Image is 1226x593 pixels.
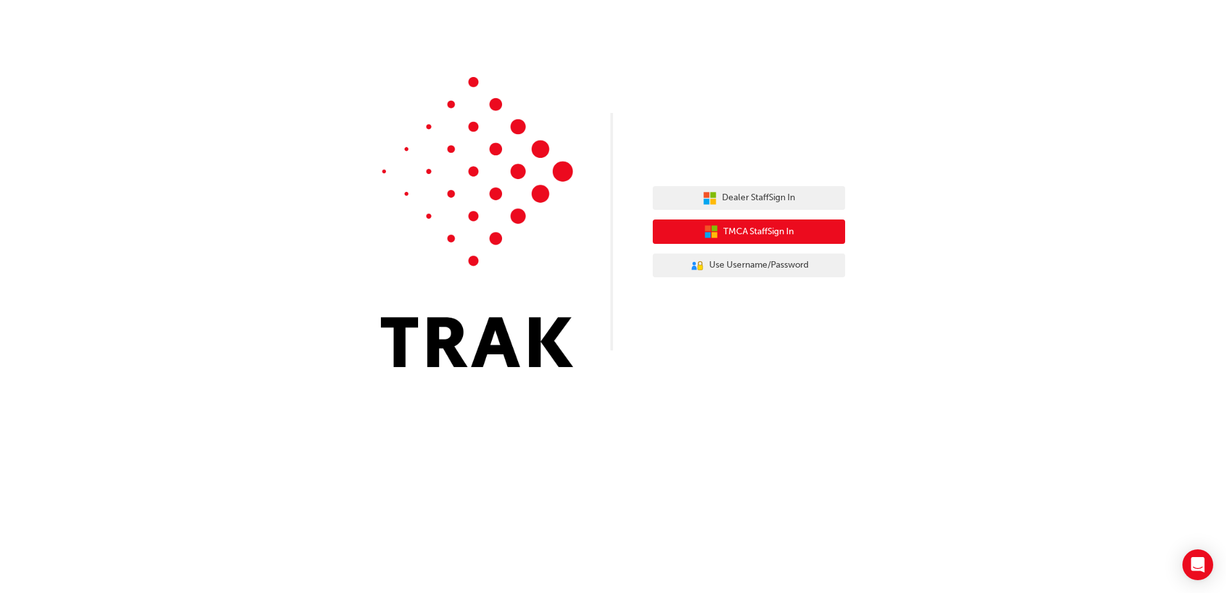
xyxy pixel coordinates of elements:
span: Dealer Staff Sign In [722,191,795,205]
img: Trak [381,77,573,367]
span: TMCA Staff Sign In [723,225,794,239]
button: Dealer StaffSign In [653,186,845,211]
button: TMCA StaffSign In [653,219,845,244]
span: Use Username/Password [709,258,809,273]
div: Open Intercom Messenger [1182,549,1213,580]
button: Use Username/Password [653,254,845,278]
